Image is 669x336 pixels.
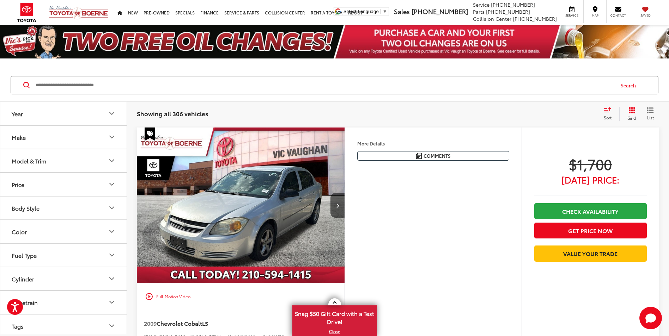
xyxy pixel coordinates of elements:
span: $1,700 [534,155,647,173]
span: Snag $50 Gift Card with a Test Drive! [293,306,376,328]
img: 2009 Chevrolet Cobalt LS [136,127,345,284]
button: Select sort value [600,107,619,121]
div: Model & Trim [108,156,116,165]
div: Drivetrain [108,298,116,306]
span: Showing all 306 vehicles [137,109,208,118]
span: Chevrolet Cobalt [157,319,202,327]
div: Cylinder [12,275,34,282]
span: ▼ [383,9,387,14]
a: 2009 Chevrolet Cobalt LS2009 Chevrolet Cobalt LS2009 Chevrolet Cobalt LS2009 Chevrolet Cobalt LS [136,127,345,284]
div: Color [12,228,27,235]
a: Value Your Trade [534,245,647,261]
div: Make [108,133,116,141]
button: CylinderCylinder [0,267,127,290]
div: Fuel Type [108,251,116,259]
div: 2009 Chevrolet Cobalt LS 0 [136,127,345,284]
div: Make [12,134,26,141]
span: [PHONE_NUMBER] [412,7,468,16]
img: Comments [416,153,422,159]
span: Service [473,1,489,8]
button: Fuel TypeFuel Type [0,244,127,267]
span: Grid [627,115,636,121]
button: List View [641,107,659,121]
span: Sort [604,114,612,120]
span: LS [202,319,208,327]
div: Tags [108,322,116,330]
div: Price [108,180,116,188]
button: Next image [330,193,345,218]
span: Select Language [343,9,379,14]
div: Year [12,110,23,117]
div: Tags [12,323,24,329]
span: [PHONE_NUMBER] [491,1,535,8]
span: Sales [394,7,410,16]
button: PricePrice [0,173,127,196]
button: MakeMake [0,126,127,149]
button: ColorColor [0,220,127,243]
button: Model & TrimModel & Trim [0,149,127,172]
button: Grid View [619,107,641,121]
span: ​ [381,9,381,14]
span: List [647,114,654,120]
span: Contact [610,13,626,18]
span: [PHONE_NUMBER] [513,15,557,22]
button: YearYear [0,102,127,125]
span: Collision Center [473,15,511,22]
span: Special [145,127,155,141]
span: [DATE] Price: [534,176,647,183]
div: Model & Trim [12,157,46,164]
button: Body StyleBody Style [0,197,127,219]
span: Map [587,13,603,18]
div: Year [108,109,116,118]
div: Color [108,227,116,236]
button: Comments [357,151,509,161]
svg: Start Chat [639,307,662,329]
div: Fuel Type [12,252,37,259]
button: Search [614,76,646,94]
span: [PHONE_NUMBER] [486,8,530,15]
span: 2009 [144,319,157,327]
button: Get Price Now [534,223,647,238]
button: DrivetrainDrivetrain [0,291,127,314]
img: Vic Vaughan Toyota of Boerne [49,5,109,20]
button: Toggle Chat Window [639,307,662,329]
span: Saved [638,13,653,18]
div: Body Style [108,204,116,212]
span: Service [564,13,580,18]
h4: More Details [357,141,509,146]
span: Comments [424,153,451,159]
div: Price [12,181,24,188]
div: Drivetrain [12,299,38,306]
input: Search by Make, Model, or Keyword [35,77,614,94]
a: 2009Chevrolet CobaltLS [144,319,313,327]
div: Cylinder [108,274,116,283]
span: Parts [473,8,485,15]
a: Check Availability [534,203,647,219]
div: Body Style [12,205,39,211]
